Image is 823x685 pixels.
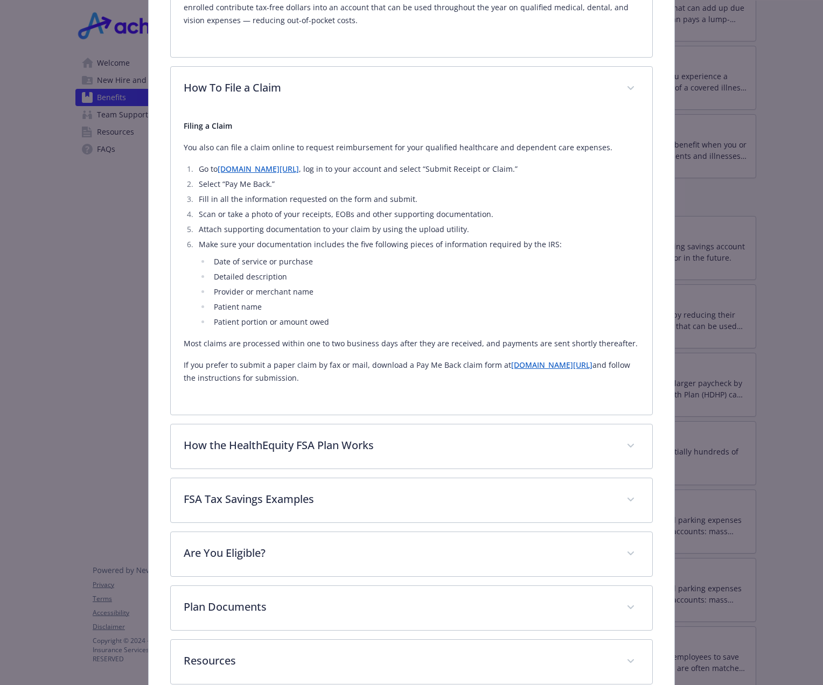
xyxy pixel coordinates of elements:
li: Make sure your documentation includes the five following pieces of information required by the IRS: [196,238,639,328]
div: How the HealthEquity FSA Plan Works [171,424,652,469]
div: How To File a Claim [171,67,652,111]
li: Date of service or purchase [211,255,639,268]
p: If you prefer to submit a paper claim by fax or mail, download a Pay Me Back claim form at and fo... [184,359,639,385]
a: [DOMAIN_NAME][URL] [511,360,592,370]
p: Most claims are processed within one to two business days after they are received, and payments a... [184,337,639,350]
li: Scan or take a photo of your receipts, EOBs and other supporting documentation. [196,208,639,221]
li: Select “Pay Me Back.” [196,178,639,191]
li: Go to , log in to your account and select “Submit Receipt or Claim.” [196,163,639,176]
a: [DOMAIN_NAME][URL] [218,164,299,174]
li: Fill in all the information requested on the form and submit. [196,193,639,206]
strong: Filing a Claim [184,121,232,131]
p: How the HealthEquity FSA Plan Works [184,437,613,453]
div: Resources [171,640,652,684]
li: Detailed description [211,270,639,283]
p: You also can file a claim online to request reimbursement for your qualified healthcare and depen... [184,141,639,154]
li: Provider or merchant name [211,285,639,298]
p: FSA Tax Savings Examples [184,491,613,507]
p: How To File a Claim [184,80,613,96]
li: Attach supporting documentation to your claim by using the upload utility. [196,223,639,236]
div: Plan Documents [171,586,652,630]
div: Are You Eligible? [171,532,652,576]
li: Patient name [211,300,639,313]
div: How To File a Claim [171,111,652,415]
p: Are You Eligible? [184,545,613,561]
p: Plan Documents [184,599,613,615]
div: FSA Tax Savings Examples [171,478,652,522]
p: Resources [184,653,613,669]
li: Patient portion or amount owed [211,316,639,328]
